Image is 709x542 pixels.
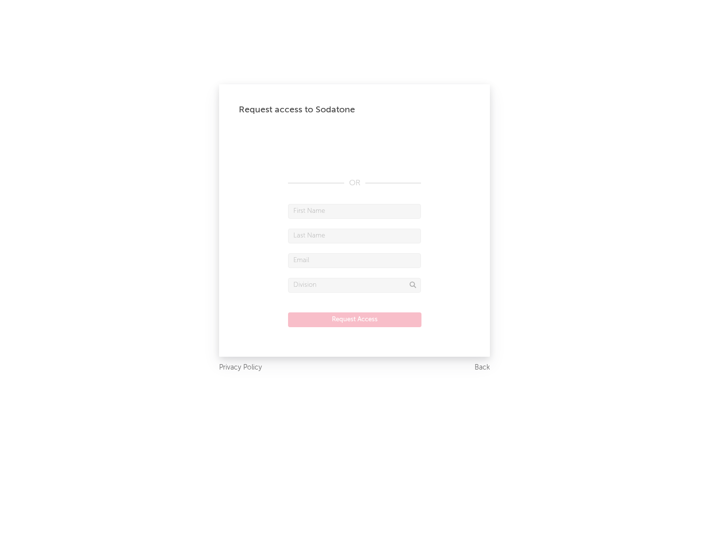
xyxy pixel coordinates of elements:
a: Privacy Policy [219,362,262,374]
input: Email [288,253,421,268]
input: Division [288,278,421,293]
input: Last Name [288,229,421,243]
a: Back [475,362,490,374]
div: Request access to Sodatone [239,104,470,116]
input: First Name [288,204,421,219]
button: Request Access [288,312,421,327]
div: OR [288,177,421,189]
